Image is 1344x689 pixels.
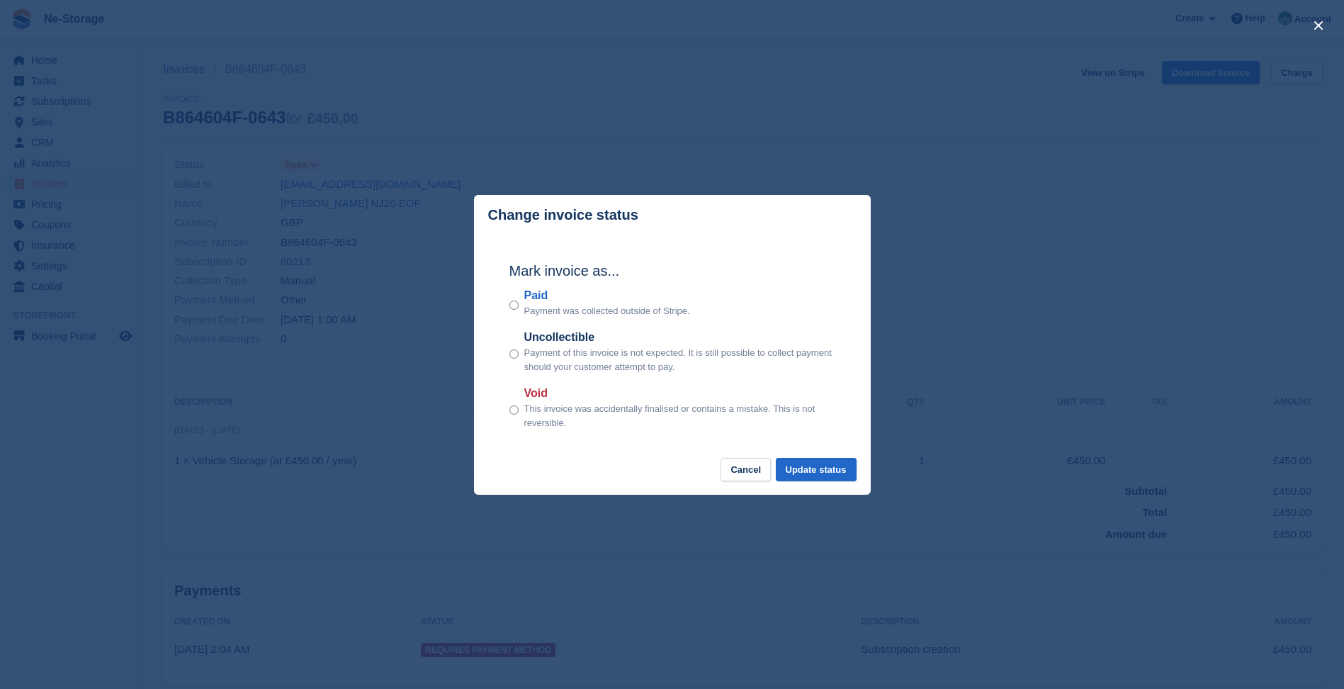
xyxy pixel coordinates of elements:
h2: Mark invoice as... [509,260,835,281]
button: close [1307,14,1330,37]
button: Cancel [721,458,771,481]
label: Uncollectible [524,329,835,346]
p: Payment was collected outside of Stripe. [524,304,690,318]
button: Update status [776,458,857,481]
label: Void [524,385,835,402]
label: Paid [524,287,690,304]
p: Change invoice status [488,207,638,223]
p: This invoice was accidentally finalised or contains a mistake. This is not reversible. [524,402,835,430]
p: Payment of this invoice is not expected. It is still possible to collect payment should your cust... [524,346,835,374]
